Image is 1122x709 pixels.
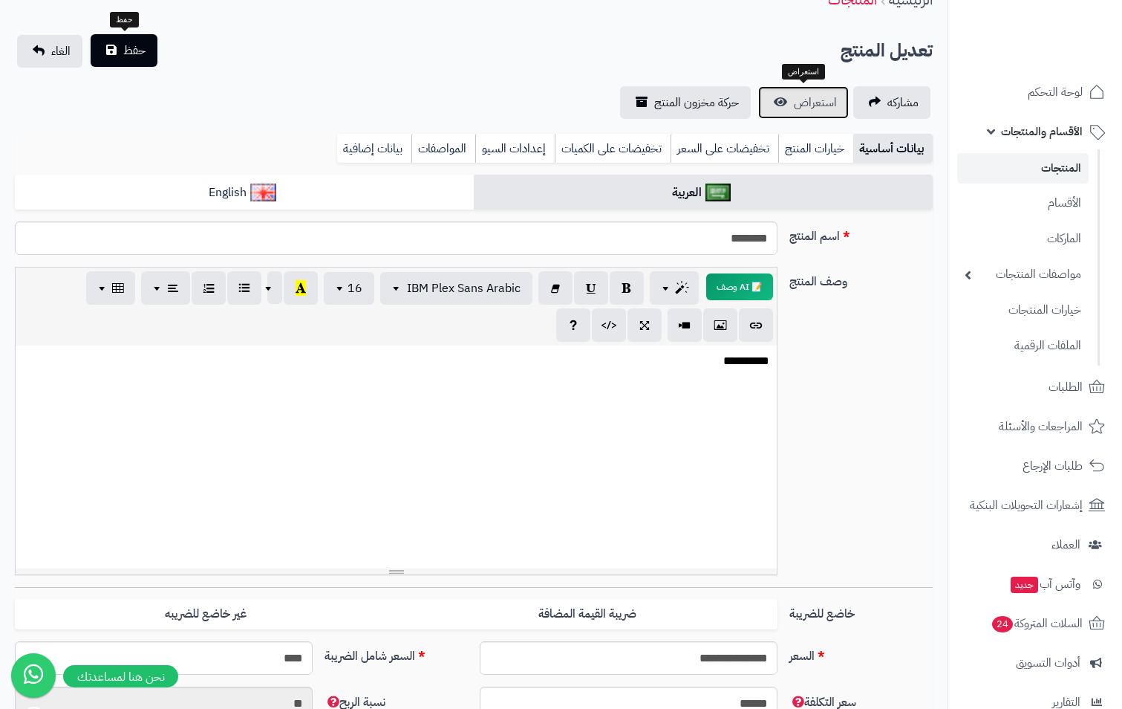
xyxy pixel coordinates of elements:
a: المراجعات والأسئلة [957,409,1113,444]
a: بيانات إضافية [337,134,411,164]
label: ضريبة القيمة المضافة [397,599,778,629]
span: السلات المتروكة [991,613,1083,634]
a: تخفيضات على السعر [671,134,778,164]
a: حركة مخزون المنتج [620,86,751,119]
span: حفظ [123,42,146,59]
a: تخفيضات على الكميات [555,134,671,164]
a: English [15,175,474,211]
span: المراجعات والأسئلة [999,416,1083,437]
button: حفظ [91,34,157,67]
span: حركة مخزون المنتج [654,94,739,111]
h2: تعديل المنتج [841,36,933,66]
span: لوحة التحكم [1028,82,1083,103]
a: إعدادات السيو [475,134,555,164]
span: IBM Plex Sans Arabic [407,279,521,297]
span: استعراض [794,94,837,111]
a: العملاء [957,527,1113,563]
a: لوحة التحكم [957,74,1113,110]
a: خيارات المنتج [778,134,853,164]
span: الأقسام والمنتجات [1001,121,1083,142]
a: أدوات التسويق [957,645,1113,681]
button: IBM Plex Sans Arabic [380,272,532,305]
a: الماركات [957,223,1089,255]
button: 📝 AI وصف [706,273,773,300]
a: استعراض [758,86,849,119]
div: حفظ [110,12,139,28]
label: خاضع للضريبة [783,599,939,623]
label: غير خاضع للضريبه [15,599,397,629]
label: السعر شامل الضريبة [319,641,474,665]
a: بيانات أساسية [853,134,933,164]
span: الغاء [51,42,71,60]
a: وآتس آبجديد [957,566,1113,602]
a: الملفات الرقمية [957,330,1089,362]
label: السعر [783,641,939,665]
label: وصف المنتج [783,267,939,291]
a: طلبات الإرجاع [957,448,1113,484]
a: مشاركه [853,86,930,119]
span: طلبات الإرجاع [1022,456,1083,476]
span: إشعارات التحويلات البنكية [970,495,1083,516]
a: الغاء [17,35,82,68]
span: مشاركه [887,94,919,111]
a: العربية [474,175,933,211]
span: العملاء [1051,534,1080,555]
img: English [250,184,276,201]
span: جديد [1011,577,1038,593]
span: أدوات التسويق [1016,653,1080,673]
a: السلات المتروكة24 [957,606,1113,641]
a: إشعارات التحويلات البنكية [957,488,1113,523]
span: وآتس آب [1009,574,1080,595]
button: 16 [324,272,374,305]
span: الطلبات [1048,377,1083,398]
a: المواصفات [411,134,475,164]
img: logo-2.png [1021,39,1108,71]
a: مواصفات المنتجات [957,259,1089,291]
span: 24 [992,616,1013,632]
span: 16 [348,279,362,297]
a: المنتجات [957,153,1089,184]
label: اسم المنتج [783,221,939,245]
a: خيارات المنتجات [957,294,1089,326]
div: استعراض [782,64,825,80]
a: الطلبات [957,369,1113,405]
img: العربية [705,184,731,201]
a: الأقسام [957,187,1089,219]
